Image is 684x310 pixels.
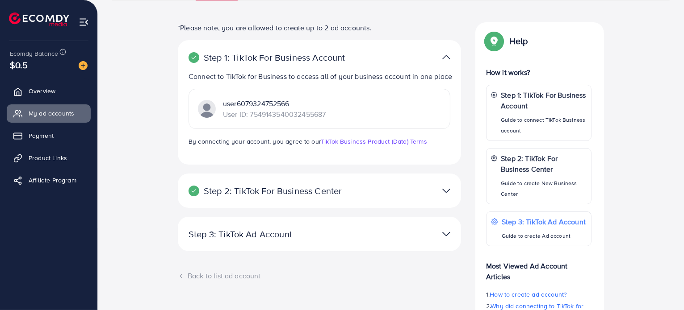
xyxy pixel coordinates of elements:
p: Most Viewed Ad Account Articles [486,253,592,282]
img: Popup guide [486,33,502,49]
p: Step 1: TikTok For Business Account [189,52,358,63]
img: TikTok partner [442,51,450,64]
a: TikTok Business Product (Data) Terms [321,137,427,146]
img: logo [9,12,69,26]
img: TikTok partner [442,227,450,240]
a: Affiliate Program [7,171,91,189]
img: image [79,61,88,70]
a: Overview [7,82,91,100]
p: Step 2: TikTok For Business Center [501,153,587,174]
p: User ID: 7549143540032455687 [223,109,326,120]
span: Product Links [29,153,67,162]
span: Overview [29,87,55,95]
p: Guide to connect TikTok Business account [501,115,587,136]
p: Guide to create New Business Center [501,178,587,199]
span: $0.5 [10,58,28,71]
span: Payment [29,131,54,140]
p: *Please note, you are allowed to create up to 2 ad accounts. [178,22,461,33]
a: Payment [7,127,91,145]
iframe: Chat [646,270,677,303]
img: TikTok partner [198,100,216,118]
a: My ad accounts [7,104,91,122]
p: Step 2: TikTok For Business Center [189,186,358,196]
p: Step 1: TikTok For Business Account [501,90,587,111]
img: menu [79,17,89,27]
p: Guide to create Ad account [502,231,586,241]
span: Ecomdy Balance [10,49,58,58]
p: By connecting your account, you agree to our [189,136,450,147]
span: How to create ad account? [490,290,567,299]
span: My ad accounts [29,109,74,118]
a: Product Links [7,149,91,167]
div: Back to list ad account [178,271,461,281]
p: How it works? [486,67,592,78]
p: Step 3: TikTok Ad Account [189,229,358,240]
p: Help [509,36,528,46]
p: 1. [486,289,592,300]
img: TikTok partner [442,184,450,197]
p: Connect to TikTok for Business to access all of your business account in one place [189,71,454,82]
p: Step 3: TikTok Ad Account [502,216,586,227]
span: Affiliate Program [29,176,76,185]
p: user6079324752566 [223,98,326,109]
